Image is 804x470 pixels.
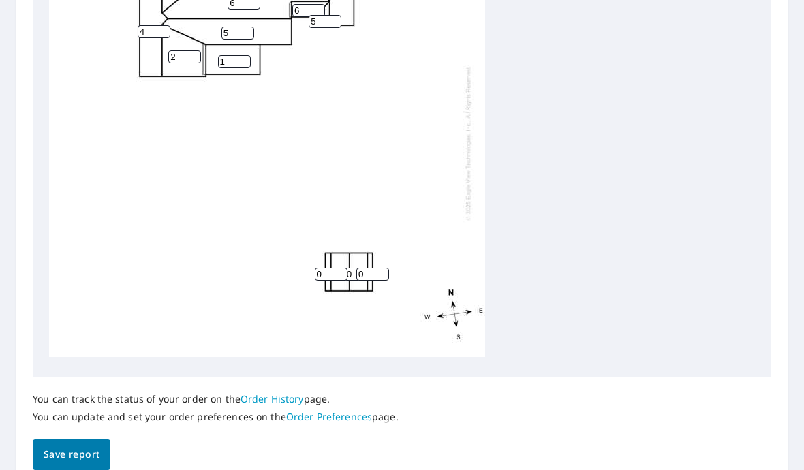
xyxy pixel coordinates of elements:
[33,393,399,405] p: You can track the status of your order on the page.
[33,439,110,470] button: Save report
[44,446,99,463] span: Save report
[241,392,304,405] a: Order History
[286,410,372,423] a: Order Preferences
[33,411,399,423] p: You can update and set your order preferences on the page.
